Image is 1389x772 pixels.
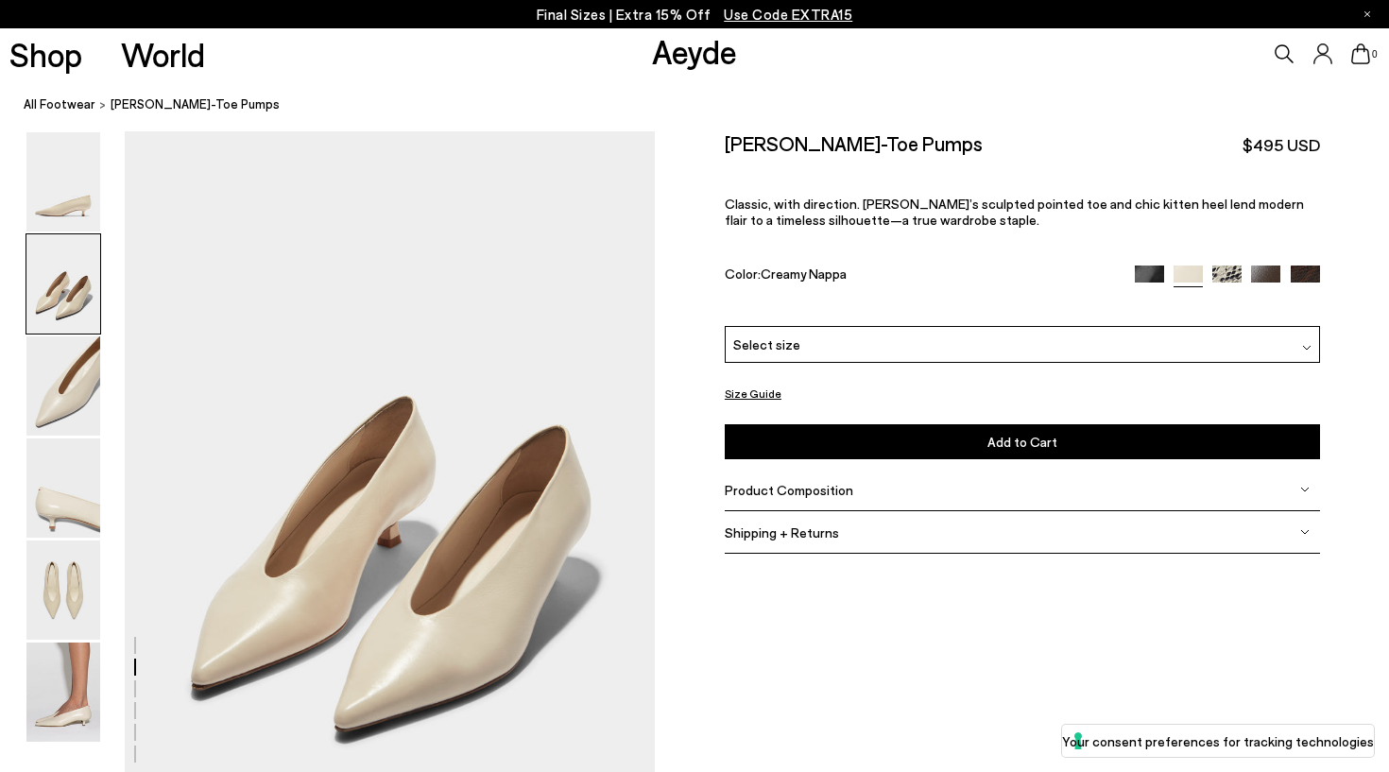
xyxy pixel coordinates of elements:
span: Creamy Nappa [761,266,847,282]
span: Add to Cart [987,434,1057,450]
img: Clara Pointed-Toe Pumps - Image 3 [26,336,100,436]
img: Clara Pointed-Toe Pumps - Image 6 [26,643,100,742]
img: Clara Pointed-Toe Pumps - Image 1 [26,132,100,232]
p: Final Sizes | Extra 15% Off [537,3,853,26]
a: All Footwear [24,94,95,114]
div: Color: [725,266,1116,287]
button: Add to Cart [725,424,1320,459]
a: 0 [1351,43,1370,64]
img: svg%3E [1300,527,1310,537]
button: Your consent preferences for tracking technologies [1062,725,1374,757]
a: Shop [9,38,82,71]
button: Size Guide [725,382,781,405]
span: Product Composition [725,482,853,498]
img: Clara Pointed-Toe Pumps - Image 5 [26,540,100,640]
img: Clara Pointed-Toe Pumps - Image 4 [26,438,100,538]
h2: [PERSON_NAME]-Toe Pumps [725,131,983,155]
span: 0 [1370,49,1380,60]
p: Classic, with direction. [PERSON_NAME]’s sculpted pointed toe and chic kitten heel lend modern fl... [725,196,1320,228]
span: Select size [733,335,800,354]
span: $495 USD [1243,133,1320,157]
img: Clara Pointed-Toe Pumps - Image 2 [26,234,100,334]
span: Navigate to /collections/ss25-final-sizes [724,6,852,23]
label: Your consent preferences for tracking technologies [1062,731,1374,751]
img: svg%3E [1300,485,1310,494]
a: World [121,38,205,71]
span: Shipping + Returns [725,524,839,540]
a: Aeyde [652,31,737,71]
nav: breadcrumb [24,79,1389,131]
span: [PERSON_NAME]-Toe Pumps [111,94,280,114]
img: svg%3E [1302,343,1312,352]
